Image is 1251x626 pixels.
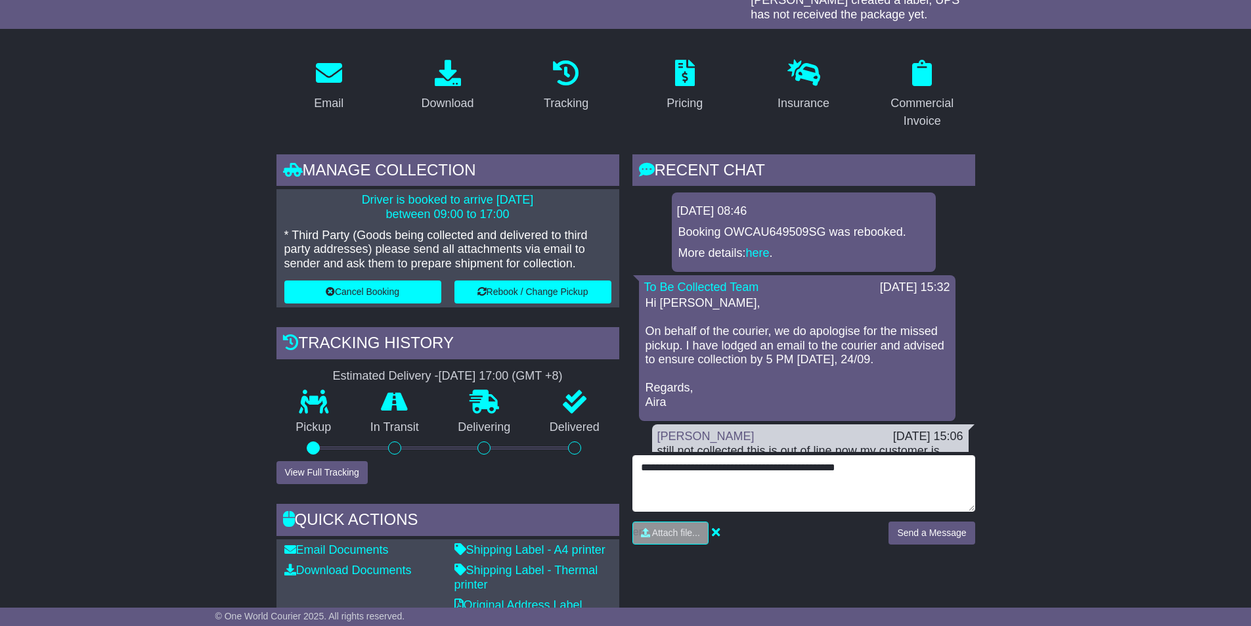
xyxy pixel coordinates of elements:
div: Estimated Delivery - [276,369,619,384]
div: RECENT CHAT [632,154,975,190]
div: Quick Actions [276,504,619,539]
div: Email [314,95,343,112]
a: Shipping Label - Thermal printer [454,564,598,591]
a: here [746,246,770,259]
a: To Be Collected Team [644,280,759,294]
a: Download Documents [284,564,412,577]
a: [PERSON_NAME] [657,430,755,443]
p: Driver is booked to arrive [DATE] between 09:00 to 17:00 [284,193,611,221]
p: * Third Party (Goods being collected and delivered to third party addresses) please send all atta... [284,229,611,271]
a: Pricing [658,55,711,117]
a: Insurance [769,55,838,117]
p: Delivering [439,420,531,435]
div: Commercial Invoice [878,95,967,130]
a: Email [305,55,352,117]
button: View Full Tracking [276,461,368,484]
p: Hi [PERSON_NAME], On behalf of the courier, we do apologise for the missed pickup. I have lodged ... [646,296,949,410]
a: Download [412,55,482,117]
p: More details: . [678,246,929,261]
div: Tracking [544,95,588,112]
div: [DATE] 15:32 [880,280,950,295]
div: Manage collection [276,154,619,190]
button: Send a Message [889,522,975,545]
a: Commercial Invoice [869,55,975,135]
a: Email Documents [284,543,389,556]
p: Booking OWCAU649509SG was rebooked. [678,225,929,240]
div: Insurance [778,95,829,112]
a: Tracking [535,55,597,117]
div: still not collected this is out of line now my customer is very upset [657,444,963,472]
button: Cancel Booking [284,280,441,303]
div: Download [421,95,473,112]
div: [DATE] 15:06 [893,430,963,444]
div: [DATE] 17:00 (GMT +8) [439,369,563,384]
div: [DATE] 08:46 [677,204,931,219]
a: Shipping Label - A4 printer [454,543,605,556]
button: Rebook / Change Pickup [454,280,611,303]
p: Delivered [530,420,619,435]
div: Pricing [667,95,703,112]
p: In Transit [351,420,439,435]
p: Pickup [276,420,351,435]
span: © One World Courier 2025. All rights reserved. [215,611,405,621]
div: Tracking history [276,327,619,363]
a: Original Address Label [454,598,582,612]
